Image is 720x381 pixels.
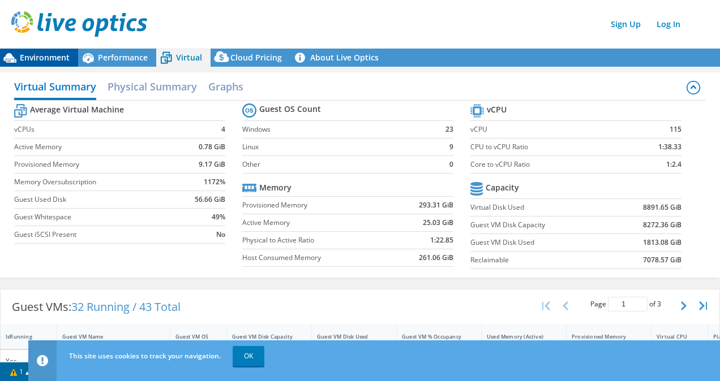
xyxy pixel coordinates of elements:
[14,141,179,153] label: Active Memory
[643,254,682,266] b: 7078.57 GiB
[242,235,392,246] label: Physical to Active Ratio
[470,159,626,170] label: Core to vCPU Ratio
[317,333,378,340] div: Guest VM Disk Used
[242,252,392,263] label: Host Consumed Memory
[14,194,179,205] label: Guest Used Disk
[14,75,96,100] h2: Virtual Summary
[204,176,225,188] b: 1172%
[670,124,682,135] b: 115
[643,202,682,213] b: 8891.65 GiB
[657,299,661,309] span: 3
[20,52,70,63] span: Environment
[259,103,321,115] b: Guest OS Count
[470,254,613,266] label: Reclaimable
[108,75,197,98] h2: Physical Summary
[666,159,682,170] b: 1:2.4
[590,297,661,311] span: Page of
[62,333,151,340] div: Guest VM Name
[643,219,682,231] b: 8272.36 GiB
[14,124,179,135] label: vCPUs
[216,229,225,240] b: No
[419,200,453,211] b: 293.31 GiB
[242,200,392,211] label: Provisioned Memory
[487,333,547,340] div: Used Memory (Active)
[487,104,507,115] b: vCPU
[208,75,243,98] h2: Graphs
[430,235,453,246] b: 1:22.85
[572,333,632,340] div: Provisioned Memory
[242,217,392,228] label: Active Memory
[651,16,686,32] a: Log In
[1,289,192,324] div: Guest VMs:
[605,16,646,32] a: Sign Up
[423,217,453,228] b: 25.03 GiB
[242,141,434,153] label: Linux
[6,333,38,340] div: IsRunning
[470,124,626,135] label: vCPU
[230,52,282,63] span: Cloud Pricing
[98,52,148,63] span: Performance
[30,104,124,115] b: Average Virtual Machine
[449,159,453,170] b: 0
[470,237,613,248] label: Guest VM Disk Used
[419,252,453,263] b: 261.06 GiB
[212,211,225,223] b: 49%
[175,333,208,340] div: Guest VM OS
[402,333,462,340] div: Guest VM % Occupancy
[608,297,648,311] input: jump to page
[2,365,37,379] a: 1
[221,124,225,135] b: 4
[449,141,453,153] b: 9
[470,202,613,213] label: Virtual Disk Used
[199,159,225,170] b: 9.17 GiB
[259,182,292,193] b: Memory
[176,52,202,63] span: Virtual
[242,124,434,135] label: Windows
[643,237,682,248] b: 1813.08 GiB
[69,351,221,361] span: This site uses cookies to track your navigation.
[232,333,293,340] div: Guest VM Disk Capacity
[657,333,689,340] div: Virtual CPU
[445,124,453,135] b: 23
[486,182,519,193] b: Capacity
[470,141,626,153] label: CPU to vCPU Ratio
[14,176,179,188] label: Memory Oversubscription
[6,355,52,367] div: Yes
[14,211,179,223] label: Guest Whitespace
[658,141,682,153] b: 1:38.33
[199,141,225,153] b: 0.78 GiB
[470,219,613,231] label: Guest VM Disk Capacity
[14,229,179,240] label: Guest iSCSI Present
[11,11,147,37] img: live_optics_svg.svg
[195,194,225,205] b: 56.66 GiB
[290,49,387,67] a: About Live Optics
[14,159,179,170] label: Provisioned Memory
[242,159,434,170] label: Other
[71,299,181,314] span: 32 Running / 43 Total
[233,346,264,366] a: OK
